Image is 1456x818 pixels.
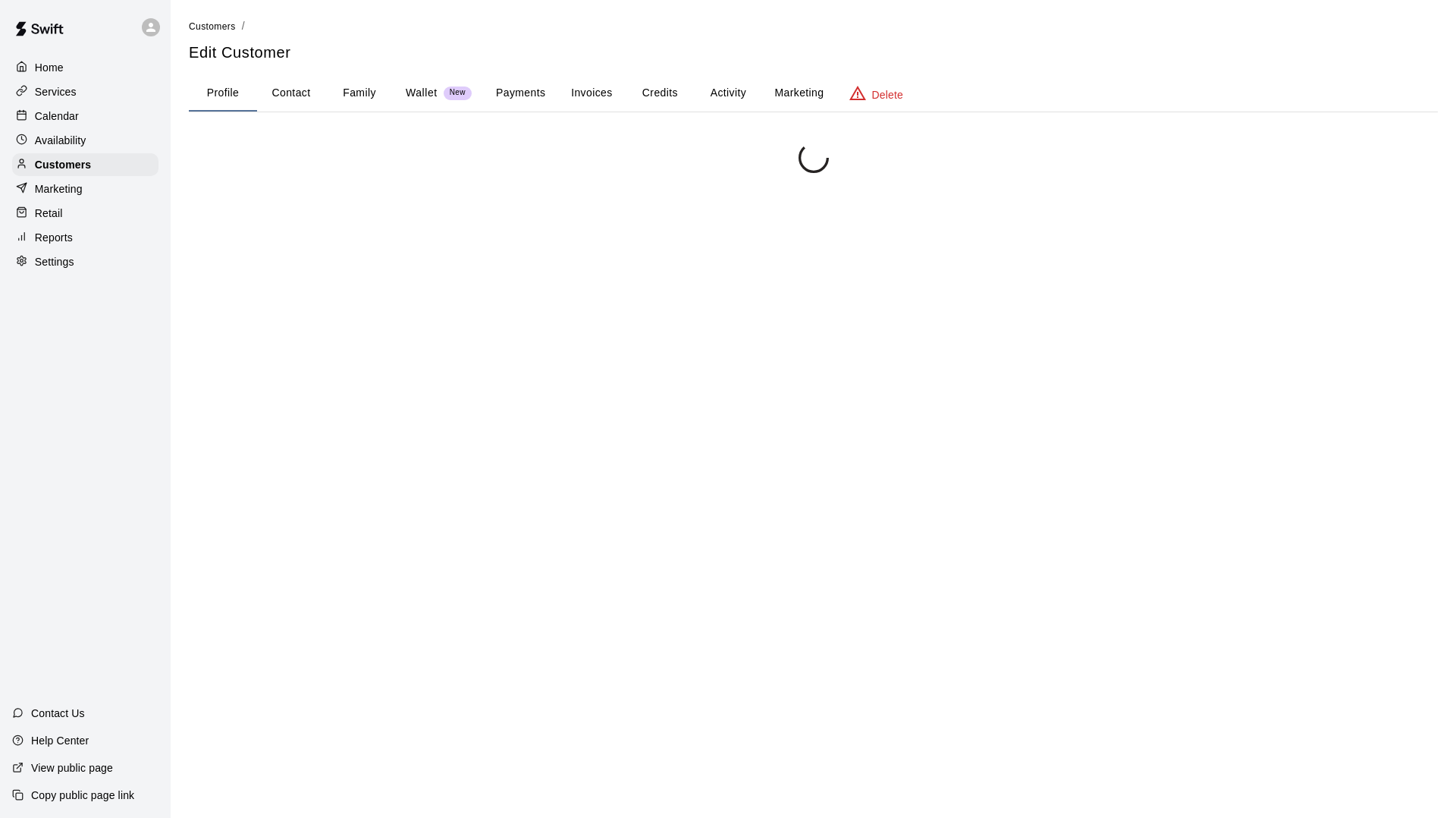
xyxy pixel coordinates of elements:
button: Marketing [762,75,836,112]
a: Reports [12,226,158,249]
p: Services [35,84,77,99]
p: Help Center [31,733,89,748]
li: / [242,18,245,34]
button: Contact [257,75,325,112]
a: Home [12,56,158,79]
button: Payments [484,75,557,112]
p: Copy public page link [31,788,134,803]
p: Calendar [35,109,79,124]
button: Profile [189,75,257,112]
p: Contact Us [31,706,85,721]
p: Delete [872,87,903,102]
button: Invoices [557,75,626,112]
p: Availability [35,133,86,148]
p: Wallet [406,85,438,101]
a: Customers [189,20,236,32]
button: Activity [694,75,762,112]
a: Settings [12,250,158,273]
div: basic tabs example [189,75,1438,112]
p: Customers [35,157,91,172]
button: Credits [626,75,694,112]
p: View public page [31,760,113,776]
p: Marketing [35,181,83,197]
p: Settings [35,254,74,269]
p: Reports [35,230,73,245]
nav: breadcrumb [189,18,1438,35]
a: Calendar [12,105,158,127]
p: Home [35,60,64,75]
button: Family [325,75,394,112]
span: Customers [189,21,236,32]
a: Retail [12,202,158,225]
p: Retail [35,206,63,221]
a: Availability [12,129,158,152]
a: Marketing [12,178,158,200]
span: New [444,88,472,98]
a: Customers [12,153,158,176]
a: Services [12,80,158,103]
h5: Edit Customer [189,42,1438,63]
